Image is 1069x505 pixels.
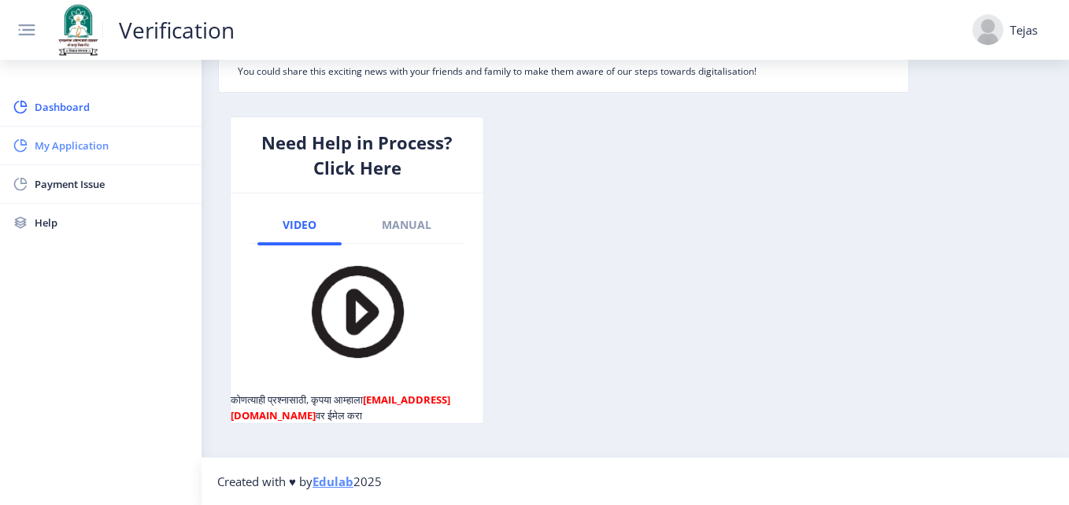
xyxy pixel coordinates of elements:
[238,64,890,79] div: You could share this exciting news with your friends and family to make them aware of our steps t...
[382,219,431,231] span: Manual
[35,136,189,155] span: My Application
[250,130,464,180] h5: Need Help in Process? Click Here
[302,256,412,367] img: PLAY.png
[1010,22,1038,38] div: Tejas
[102,22,250,38] a: Verification
[257,206,342,244] a: Video
[35,98,189,116] span: Dashboard
[313,474,353,489] a: Edulab
[357,206,457,244] a: Manual
[35,213,189,232] span: Help
[217,474,382,489] span: Created with ♥ by 2025
[231,392,483,423] span: कोणत्याही प्रश्नासाठी, कृपया आम्हाला वर ईमेल करा
[283,219,316,231] span: Video
[54,2,102,57] img: solapur_logo.png
[35,175,189,194] span: Payment Issue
